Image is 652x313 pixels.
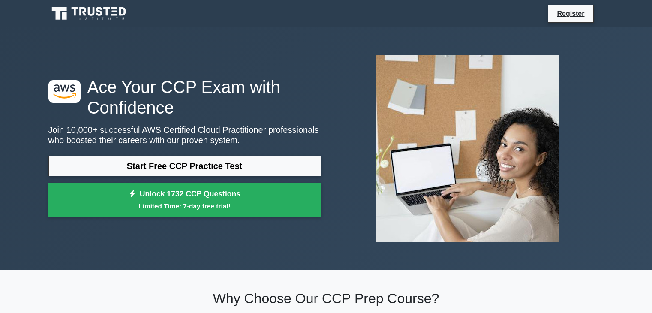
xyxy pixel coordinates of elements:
[48,156,321,176] a: Start Free CCP Practice Test
[48,183,321,217] a: Unlock 1732 CCP QuestionsLimited Time: 7-day free trial!
[48,77,321,118] h1: Ace Your CCP Exam with Confidence
[552,8,589,19] a: Register
[59,201,310,211] small: Limited Time: 7-day free trial!
[48,290,604,307] h2: Why Choose Our CCP Prep Course?
[48,125,321,145] p: Join 10,000+ successful AWS Certified Cloud Practitioner professionals who boosted their careers ...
